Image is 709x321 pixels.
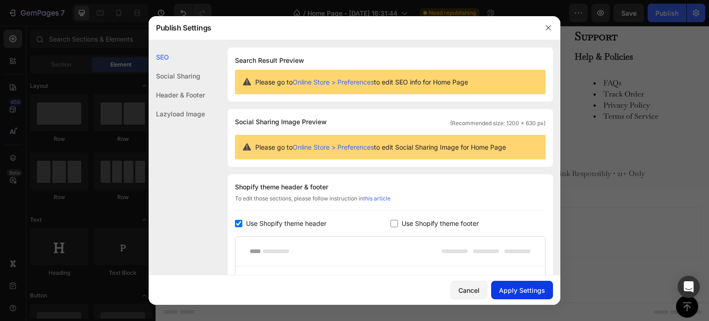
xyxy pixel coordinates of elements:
img: Alt Image [7,123,24,139]
span: Add section [255,176,299,186]
div: Social Sharing [149,67,205,85]
li: Track Order [438,63,546,74]
h2: Support [419,2,547,19]
span: Social Sharing Image Preview [235,116,327,127]
p: © 2025 Page 52 Mezcal | Privacy Policy | Terms & Conditions | Do Not Sell My Personal Information... [8,141,546,155]
p: • Cocktail Recipes • About Us • Sustainability • Blog [282,48,409,93]
a: this article [363,195,391,202]
div: To edit those sections, please follow instruction in [235,194,546,211]
button: Cancel [451,281,487,299]
p: Shop Mezcal [145,25,271,37]
div: Shopify theme header & footer [235,182,546,193]
a: Online Store > Preferences [293,78,374,86]
div: Choose templates [178,197,234,206]
div: Open Intercom Messenger [678,276,700,298]
a: Image Title [7,9,48,51]
h2: Explore [282,2,410,19]
li: Privacy Policy [438,74,546,85]
div: Add blank section [318,197,374,206]
div: Header & Footer [149,85,205,104]
div: Publish Settings [149,16,536,40]
a: Online Store > Preferences [293,143,374,151]
span: inspired by CRO experts [173,208,236,217]
p: Help & Policies [420,25,546,37]
span: from URL or image [249,208,298,217]
p: disclaimer [8,74,88,107]
span: Please go to to edit SEO info for Home Page [255,77,468,87]
img: Alt Image [7,9,48,51]
p: • All Bottles • Archive Releases • Gift Sets • Merch & Glassware [145,44,271,97]
p: Mystery distilled in [GEOGRAPHIC_DATA] [53,32,134,57]
img: Alt Image [55,123,72,139]
p: Learn & Discover [282,25,409,41]
button: Apply Settings [491,281,553,299]
span: Use Shopify theme footer [402,218,479,229]
div: Lazyload Image [149,104,205,123]
div: Generate layout [250,197,299,206]
img: Alt Image [31,123,48,139]
img: Alt Image [79,123,96,139]
h2: Page 52 [52,2,135,31]
li: FAQs [438,52,546,63]
span: Use Shopify theme header [246,218,326,229]
span: then drag & drop elements [311,208,379,217]
h1: Search Result Preview [235,55,546,66]
div: SEO [149,48,205,67]
div: Apply Settings [499,285,545,295]
span: (Recommended size: 1200 x 630 px) [450,119,546,127]
span: Please go to to edit Social Sharing Image for Home Page [255,142,506,152]
strong: 21 + / Drink Responsibly [8,74,55,96]
div: Cancel [458,285,480,295]
li: Terms of Service [438,85,546,96]
h2: Shop [144,2,272,19]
